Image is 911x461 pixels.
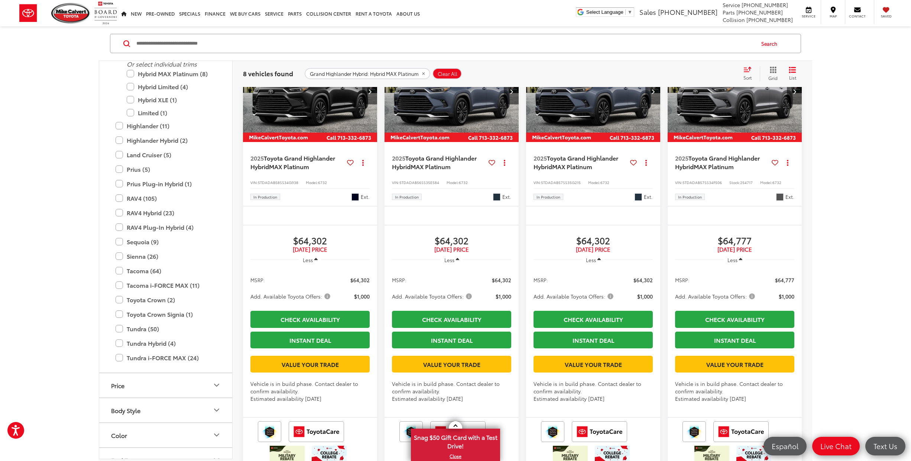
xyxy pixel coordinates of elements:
[303,257,313,263] span: Less
[136,35,754,52] form: Search by Make, Model, or Keyword
[573,423,626,441] img: ToyotaCare Mike Calvert Toyota Houston TX
[742,1,788,9] span: [PHONE_NUMBER]
[250,154,344,171] a: 2025Toyota Grand Highlander HybridMAX Platinum
[99,423,233,447] button: ColorColor
[310,71,419,77] span: Grand Highlander Hybrid: Hybrid MAX Platinum
[723,1,740,9] span: Service
[504,159,505,165] span: dropdown dots
[723,9,735,16] span: Parts
[675,154,769,171] a: 2025Toyota Grand Highlander HybridMAX Platinum
[675,276,690,284] span: MSRP:
[536,195,560,199] span: In Production
[526,41,661,142] img: 2025 Toyota Grand Highlander Hybrid MAX Platinum AWD
[250,246,370,253] span: [DATE] PRICE
[250,180,258,185] span: VIN:
[541,180,581,185] span: 5TDADAB57SS35G215
[354,293,370,300] span: $1,000
[127,93,216,106] label: Hybrid XLE (1)
[789,74,796,81] span: List
[116,250,216,263] label: Sienna (26)
[392,311,511,328] a: Check Availability
[401,423,421,441] img: Toyota Safety Sense Mike Calvert Toyota Houston TX
[534,180,541,185] span: VIN:
[51,3,91,23] img: Mike Calvert Toyota
[637,293,653,300] span: $1,000
[392,154,486,171] a: 2025Toyota Grand Highlander HybridMAX Platinum
[534,154,547,162] span: 2025
[116,322,216,335] label: Tundra (50)
[290,423,343,441] img: ToyotaCare Mike Calvert Toyota Houston TX
[870,441,901,451] span: Text Us
[552,162,592,171] span: MAX Platinum
[740,66,760,81] button: Select sort value
[392,246,511,253] span: [DATE] PRICE
[250,311,370,328] a: Check Availability
[116,293,216,306] label: Toyota Crown (2)
[392,293,474,300] button: Add. Available Toyota Offers:
[384,41,519,142] div: 2025 Toyota Grand Highlander Hybrid Hybrid MAX Platinum 0
[787,159,788,165] span: dropdown dots
[526,41,661,142] a: 2025 Toyota Grand Highlander Hybrid MAX Platinum AWD2025 Toyota Grand Highlander Hybrid MAX Plati...
[258,180,298,185] span: 5TDADAB58SS34G938
[542,423,563,441] img: Toyota Safety Sense Mike Calvert Toyota Houston TX
[746,16,793,23] span: [PHONE_NUMBER]
[764,437,807,455] a: Español
[392,235,511,246] span: $64,302
[116,119,216,132] label: Highlander (11)
[694,162,734,171] span: MAX Platinum
[250,332,370,348] a: Instant Deal
[675,332,794,348] a: Instant Deal
[444,257,454,263] span: Less
[111,432,127,439] div: Color
[243,69,293,78] span: 8 vehicles found
[776,193,784,201] span: Heavy Metal
[116,235,216,248] label: Sequoia (9)
[253,195,277,199] span: In Production
[492,276,511,284] span: $64,302
[534,380,653,402] div: Vehicle is in build phase. Contact dealer to confirm availability. Estimated availability [DATE]
[243,41,378,142] div: 2025 Toyota Grand Highlander Hybrid Hybrid MAX Platinum 0
[534,276,548,284] span: MSRP:
[111,382,124,389] div: Price
[243,41,378,142] a: 2025 Toyota Grand Highlander Hybrid MAX Platinum AWD2025 Toyota Grand Highlander Hybrid MAX Plati...
[111,407,140,414] div: Body Style
[127,67,216,80] label: Hybrid MAX Platinum (8)
[392,154,477,170] span: Toyota Grand Highlander Hybrid
[534,246,653,253] span: [DATE] PRICE
[116,337,216,350] label: Tundra Hybrid (4)
[582,253,604,267] button: Less
[768,441,802,451] span: Español
[392,380,511,402] div: Vehicle is in build phase. Contact dealer to confirm availability. Estimated availability [DATE]
[640,156,653,169] button: Actions
[783,66,802,81] button: List View
[250,235,370,246] span: $64,302
[384,41,519,142] img: 2025 Toyota Grand Highlander Hybrid MAX Platinum AWD
[361,193,370,200] span: Ext.
[800,14,817,19] span: Service
[250,276,265,284] span: MSRP:
[683,180,722,185] span: 5TDADAB57SS34F506
[496,293,511,300] span: $1,000
[675,246,794,253] span: [DATE] PRICE
[736,9,783,16] span: [PHONE_NUMBER]
[586,257,596,263] span: Less
[772,180,781,185] span: 6732
[534,154,618,170] span: Toyota Grand Highlander Hybrid
[250,154,264,162] span: 2025
[768,75,778,81] span: Grid
[817,441,855,451] span: Live Chat
[825,14,841,19] span: Map
[526,41,661,142] div: 2025 Toyota Grand Highlander Hybrid Hybrid MAX Platinum 0
[412,429,499,452] span: Snag $50 Gift Card with a Test Drive!
[675,180,683,185] span: VIN:
[534,293,615,300] span: Add. Available Toyota Offers:
[775,276,794,284] span: $64,777
[392,180,399,185] span: VIN:
[351,193,359,201] span: Midnight Black Metallic
[504,78,519,104] button: Next image
[212,431,221,439] div: Color
[362,159,364,165] span: dropdown dots
[116,192,216,205] label: RAV4 (105)
[658,7,717,17] span: [PHONE_NUMBER]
